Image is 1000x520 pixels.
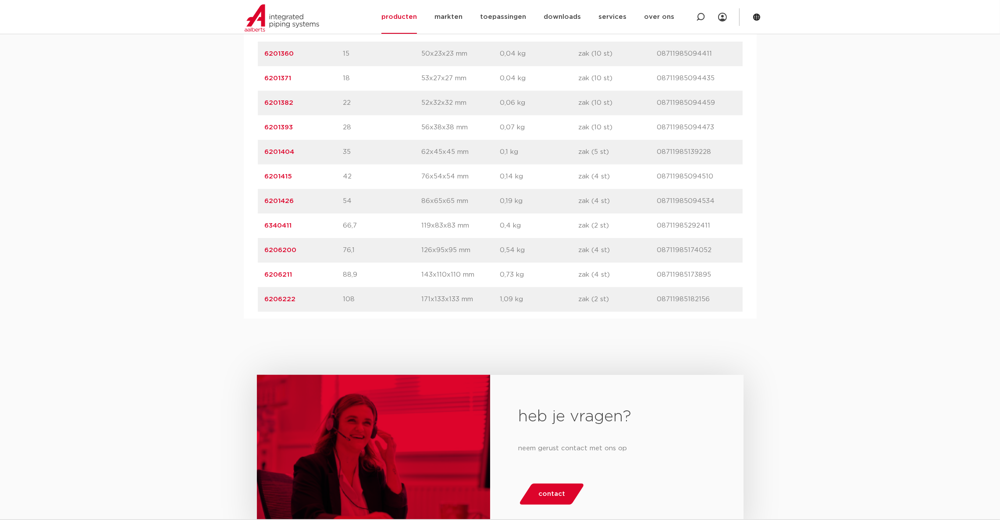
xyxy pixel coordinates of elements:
[265,198,294,204] a: 6201426
[500,122,579,133] p: 0,07 kg
[579,73,657,84] p: zak (10 st)
[657,122,736,133] p: 08711985094473
[519,484,585,505] a: contact
[265,247,297,253] a: 6206200
[422,270,500,280] p: 143x110x110 mm
[265,50,294,57] a: 6201360
[500,49,579,59] p: 0,04 kg
[343,270,422,280] p: 88,9
[500,245,579,256] p: 0,54 kg
[657,49,736,59] p: 08711985094411
[422,122,500,133] p: 56x38x38 mm
[343,171,422,182] p: 42
[579,270,657,280] p: zak (4 st)
[538,487,565,501] span: contact
[657,171,736,182] p: 08711985094510
[422,73,500,84] p: 53x27x27 mm
[265,100,294,106] a: 6201382
[657,270,736,280] p: 08711985173895
[500,196,579,207] p: 0,19 kg
[657,98,736,108] p: 08711985094459
[500,73,579,84] p: 0,04 kg
[657,73,736,84] p: 08711985094435
[422,147,500,157] p: 62x45x45 mm
[657,147,736,157] p: 08711985139228
[500,98,579,108] p: 0,06 kg
[265,222,292,229] a: 6340411
[265,271,292,278] a: 6206211
[422,196,500,207] p: 86x65x65 mm
[500,221,579,231] p: 0,4 kg
[579,294,657,305] p: zak (2 st)
[343,221,422,231] p: 66,7
[343,98,422,108] p: 22
[657,196,736,207] p: 08711985094534
[422,294,500,305] p: 171x133x133 mm
[500,171,579,182] p: 0,14 kg
[265,296,296,303] a: 6206222
[343,49,422,59] p: 15
[518,406,715,427] h2: heb je vragen?
[343,196,422,207] p: 54
[343,245,422,256] p: 76,1
[579,171,657,182] p: zak (4 st)
[422,49,500,59] p: 50x23x23 mm
[500,147,579,157] p: 0,1 kg
[579,196,657,207] p: zak (4 st)
[265,149,295,155] a: 6201404
[422,98,500,108] p: 52x32x32 mm
[500,270,579,280] p: 0,73 kg
[343,147,422,157] p: 35
[579,122,657,133] p: zak (10 st)
[579,221,657,231] p: zak (2 st)
[657,221,736,231] p: 08711985292411
[265,124,293,131] a: 6201393
[500,294,579,305] p: 1,09 kg
[343,73,422,84] p: 18
[518,442,715,456] p: neem gerust contact met ons op
[579,98,657,108] p: zak (10 st)
[422,221,500,231] p: 119x83x83 mm
[657,294,736,305] p: 08711985182156
[579,245,657,256] p: zak (4 st)
[657,245,736,256] p: 08711985174052
[579,49,657,59] p: zak (10 st)
[579,147,657,157] p: zak (5 st)
[265,75,292,82] a: 6201371
[343,294,422,305] p: 108
[265,173,292,180] a: 6201415
[422,245,500,256] p: 126x95x95 mm
[422,171,500,182] p: 76x54x54 mm
[343,122,422,133] p: 28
